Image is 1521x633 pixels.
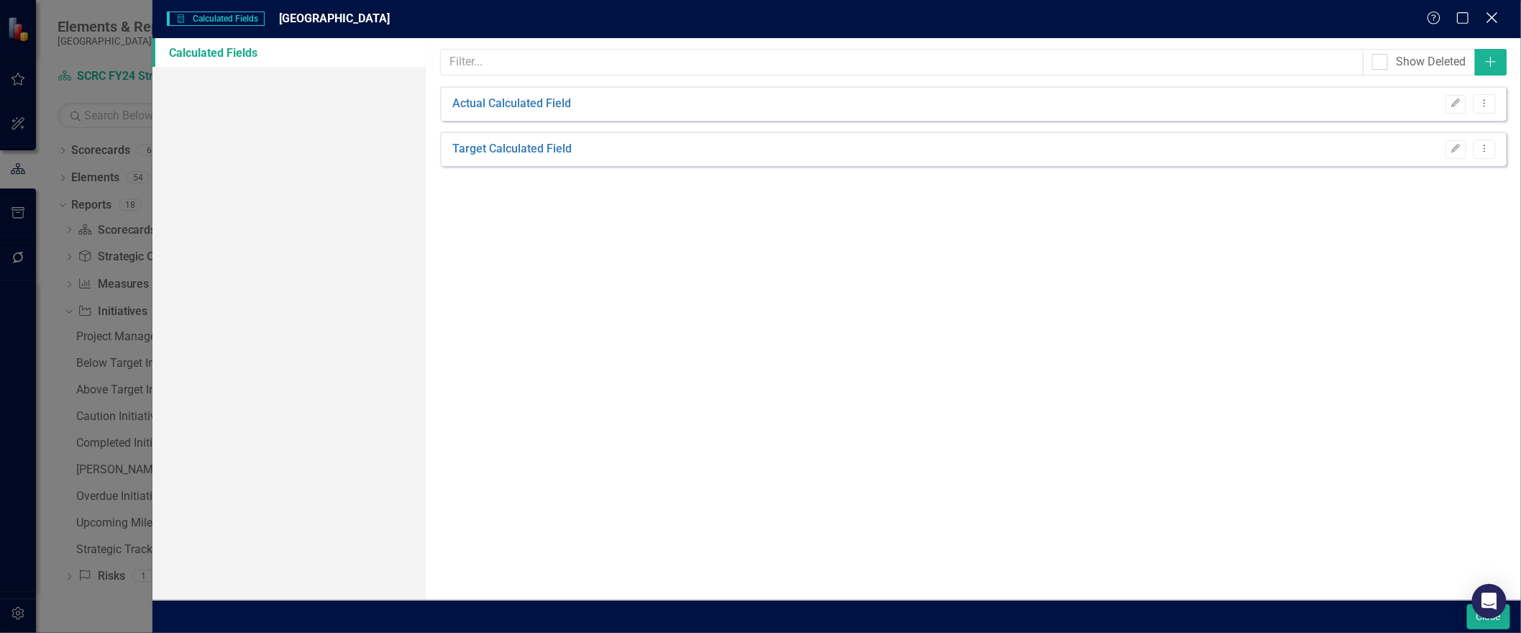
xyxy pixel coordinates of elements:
span: Calculated Fields [167,12,265,26]
span: [GEOGRAPHIC_DATA] [279,12,390,25]
a: Actual Calculated Field [452,96,571,112]
a: Calculated Fields [152,38,426,67]
input: Filter... [440,49,1363,76]
a: Target Calculated Field [452,141,572,158]
button: Close [1467,604,1510,629]
div: Show Deleted [1397,54,1466,70]
div: Open Intercom Messenger [1472,584,1507,619]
